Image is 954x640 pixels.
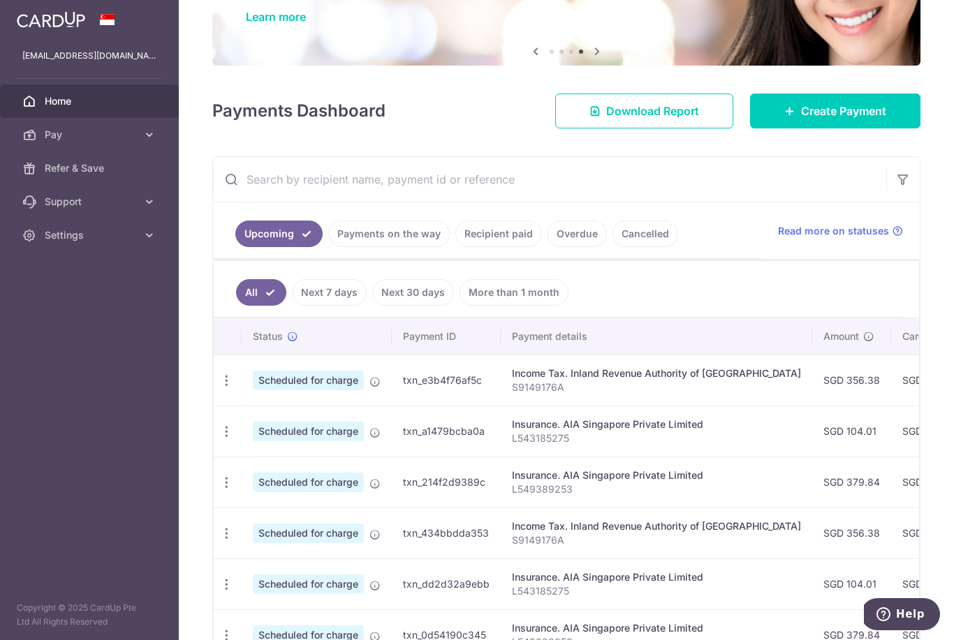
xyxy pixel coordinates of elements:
[778,224,903,238] a: Read more on statuses
[392,405,501,456] td: txn_a1479bcba0a
[253,422,364,441] span: Scheduled for charge
[460,279,568,306] a: More than 1 month
[512,533,801,547] p: S9149176A
[750,94,920,128] a: Create Payment
[235,221,323,247] a: Upcoming
[253,472,364,492] span: Scheduled for charge
[864,598,940,633] iframe: Opens a widget where you can find more information
[45,228,137,242] span: Settings
[812,456,891,507] td: SGD 379.84
[253,329,283,343] span: Status
[812,405,891,456] td: SGD 104.01
[512,431,801,445] p: L543185275
[17,11,85,28] img: CardUp
[22,49,156,63] p: [EMAIL_ADDRESS][DOMAIN_NAME]
[372,279,454,306] a: Next 30 days
[823,329,859,343] span: Amount
[392,507,501,558] td: txn_434bbdda353
[812,355,891,405] td: SGD 356.38
[801,103,886,119] span: Create Payment
[45,161,137,175] span: Refer & Save
[512,482,801,496] p: L549389253
[512,621,801,635] div: Insurance. AIA Singapore Private Limited
[501,318,812,355] th: Payment details
[512,570,801,584] div: Insurance. AIA Singapore Private Limited
[512,468,801,482] div: Insurance. AIA Singapore Private Limited
[392,318,501,355] th: Payment ID
[548,221,607,247] a: Overdue
[292,279,367,306] a: Next 7 days
[246,10,306,24] a: Learn more
[812,558,891,609] td: SGD 104.01
[512,380,801,394] p: S9149176A
[392,355,501,405] td: txn_e3b4f76af5c
[512,366,801,380] div: Income Tax. Inland Revenue Authority of [GEOGRAPHIC_DATA]
[392,558,501,609] td: txn_dd2d32a9ebb
[253,523,364,543] span: Scheduled for charge
[212,98,386,124] h4: Payments Dashboard
[606,103,699,119] span: Download Report
[253,371,364,390] span: Scheduled for charge
[45,128,137,142] span: Pay
[455,221,542,247] a: Recipient paid
[512,417,801,431] div: Insurance. AIA Singapore Private Limited
[512,519,801,533] div: Income Tax. Inland Revenue Authority of [GEOGRAPHIC_DATA]
[236,279,286,306] a: All
[778,224,889,238] span: Read more on statuses
[213,157,886,202] input: Search by recipient name, payment id or reference
[45,195,137,209] span: Support
[392,456,501,507] td: txn_214f2d9389c
[328,221,450,247] a: Payments on the way
[253,574,364,594] span: Scheduled for charge
[512,584,801,598] p: L543185275
[555,94,733,128] a: Download Report
[45,94,137,108] span: Home
[812,507,891,558] td: SGD 356.38
[612,221,678,247] a: Cancelled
